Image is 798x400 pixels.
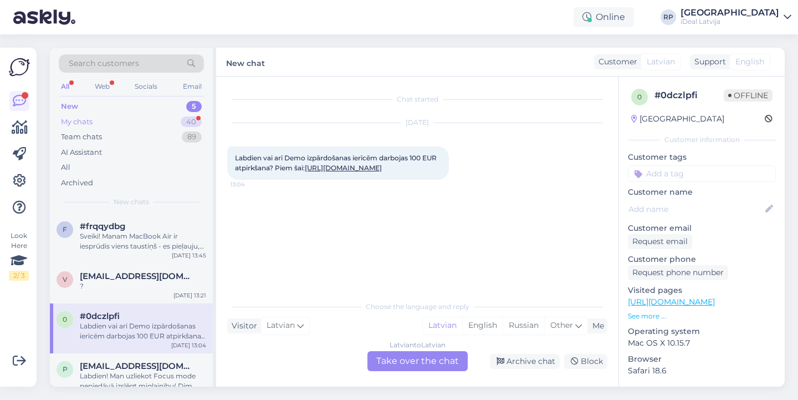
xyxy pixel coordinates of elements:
div: [DATE] 13:45 [172,251,206,260]
span: f [63,225,67,234]
div: Email [181,79,204,94]
div: [GEOGRAPHIC_DATA] [631,113,724,125]
div: [DATE] 13:21 [173,291,206,300]
div: RP [661,9,676,25]
input: Add a tag [628,165,776,182]
div: Look Here [9,231,29,281]
p: Customer email [628,222,776,234]
div: 5 [186,101,202,112]
span: vecuks26@inbox.lv [80,271,195,281]
div: Online [574,7,634,27]
div: 89 [182,131,202,143]
div: Archive chat [490,354,560,369]
span: Other [550,320,573,330]
span: Search customers [69,58,139,69]
span: Labdien vai arī Demo izpārdošanas ierīcēm darbojas 100 EUR atpirkšana? Piem šai: [235,154,438,172]
span: #frqqydbg [80,221,125,231]
a: [URL][DOMAIN_NAME] [628,297,715,307]
div: [DATE] [227,118,607,128]
span: 0 [637,93,642,101]
div: Archived [61,178,93,189]
div: [DATE] 13:04 [171,341,206,350]
div: Labdien! Man uzliekot Focus mode nepiedāvā izslēgt miglainību( Dim lock blur) miega fokusā un kā ... [80,371,206,391]
div: Request email [628,234,692,249]
p: Visited pages [628,285,776,296]
div: All [61,162,70,173]
div: Take over the chat [367,351,468,371]
div: Socials [132,79,160,94]
span: New chats [114,197,149,207]
div: 40 [181,117,202,128]
a: [URL][DOMAIN_NAME] [305,164,382,172]
div: Russian [503,317,544,334]
p: Customer name [628,186,776,198]
div: Request phone number [628,265,728,280]
span: p [63,365,68,373]
p: Mac OS X 10.15.7 [628,337,776,349]
div: New [61,101,78,112]
span: 13:04 [231,180,272,189]
p: Safari 18.6 [628,365,776,377]
div: Team chats [61,131,102,143]
div: All [59,79,71,94]
div: iDeal Latvija [681,17,779,26]
div: Customer information [628,135,776,145]
a: [GEOGRAPHIC_DATA]iDeal Latvija [681,8,791,26]
span: Latvian [647,56,675,68]
div: Latvian to Latvian [390,340,446,350]
span: 0 [63,315,67,323]
div: Me [588,320,604,332]
span: v [63,275,67,283]
div: Labdien vai arī Demo izpārdošanas ierīcēm darbojas 100 EUR atpirkšana? Piem šai: [URL][DOMAIN_NAME] [80,321,206,341]
p: Operating system [628,326,776,337]
div: Sveiki! Manam MacBook Air ir iesprūdis viens taustiņš - es pieļauju, ka kaut kas ir zem tā. Pašai... [80,231,206,251]
input: Add name [628,203,763,215]
div: Web [93,79,112,94]
span: English [735,56,764,68]
span: Latvian [267,320,295,332]
span: patricijawin@gmail.com [80,361,195,371]
div: Support [690,56,726,68]
div: AI Assistant [61,147,102,158]
div: [GEOGRAPHIC_DATA] [681,8,779,17]
p: See more ... [628,311,776,321]
div: My chats [61,117,93,128]
p: Browser [628,353,776,365]
img: Askly Logo [9,57,30,78]
div: Customer [594,56,637,68]
div: Chat started [227,94,607,104]
div: Visitor [227,320,257,332]
div: ? [80,281,206,291]
p: Customer phone [628,254,776,265]
span: Offline [724,89,773,102]
div: Latvian [423,317,462,334]
div: # 0dczlpfi [654,89,724,102]
div: Block [564,354,607,369]
div: 2 / 3 [9,271,29,281]
div: Choose the language and reply [227,302,607,312]
label: New chat [226,54,265,69]
div: English [462,317,503,334]
p: Customer tags [628,151,776,163]
span: #0dczlpfi [80,311,120,321]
